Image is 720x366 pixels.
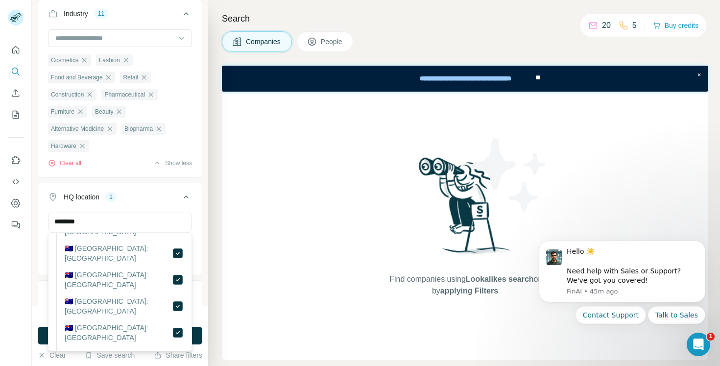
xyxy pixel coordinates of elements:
span: applying Filters [440,287,498,295]
button: Dashboard [8,195,24,212]
button: Quick start [8,41,24,59]
button: Show less [153,159,192,168]
button: Enrich CSV [8,84,24,102]
img: Surfe Illustration - Woman searching with binoculars [414,155,516,264]
span: Retail [123,73,138,82]
div: Industry [64,9,88,19]
button: Clear all [48,159,81,168]
iframe: Intercom live chat [687,333,710,356]
div: 1 [105,193,117,201]
span: People [321,37,343,47]
iframe: Banner [222,66,708,92]
span: Construction [51,90,84,99]
button: Run search [38,327,202,344]
button: My lists [8,106,24,123]
span: Pharmaceutical [104,90,145,99]
span: Find companies using or by [386,273,543,297]
span: Beauty [95,107,113,116]
label: 🇦🇺 [GEOGRAPHIC_DATA]: [GEOGRAPHIC_DATA] [65,323,172,342]
span: 1 [707,333,715,341]
span: Furniture [51,107,74,116]
button: Annual revenue ($) [38,283,202,306]
button: Buy credits [653,19,698,32]
h4: Search [222,12,708,25]
span: Biopharma [124,124,153,133]
span: Hardware [51,142,76,150]
button: Clear [38,350,66,360]
button: HQ location1 [38,185,202,213]
p: 20 [602,20,611,31]
label: 🇦🇺 [GEOGRAPHIC_DATA]: [GEOGRAPHIC_DATA] [65,296,172,316]
label: 🇦🇺 [GEOGRAPHIC_DATA]: [GEOGRAPHIC_DATA] [65,270,172,290]
span: Companies [246,37,282,47]
button: Use Surfe on LinkedIn [8,151,24,169]
span: Fashion [99,56,120,65]
iframe: Intercom notifications message [524,228,720,361]
img: Surfe Illustration - Stars [465,131,553,219]
span: Alternative Medicine [51,124,104,133]
span: Cosmetics [51,56,78,65]
button: Use Surfe API [8,173,24,191]
p: 5 [632,20,637,31]
div: HQ location [64,192,99,202]
button: Industry11 [38,2,202,29]
span: Lookalikes search [466,275,534,283]
label: 🇦🇺 [GEOGRAPHIC_DATA]: [GEOGRAPHIC_DATA] [65,244,172,263]
button: Save search [85,350,135,360]
button: Feedback [8,216,24,234]
button: Search [8,63,24,80]
div: 11 [94,9,108,18]
button: Share filters [154,350,202,360]
span: Food and Beverage [51,73,102,82]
